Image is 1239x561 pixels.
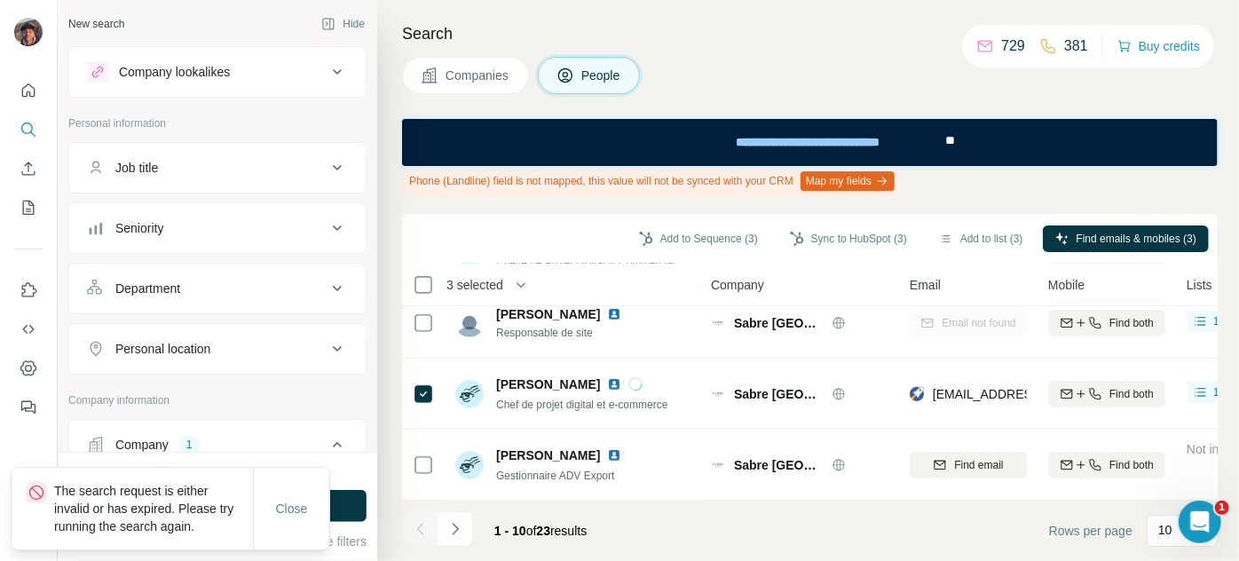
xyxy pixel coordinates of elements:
[68,115,367,131] p: Personal information
[910,276,941,294] span: Email
[69,207,366,249] button: Seniority
[179,437,200,453] div: 1
[119,63,230,81] div: Company lookalikes
[734,456,823,474] span: Sabre [GEOGRAPHIC_DATA]
[446,276,503,294] span: 3 selected
[14,192,43,224] button: My lists
[494,524,526,538] span: 1 - 10
[69,267,366,310] button: Department
[115,280,180,297] div: Department
[496,470,614,482] span: Gestionnaire ADV Export
[607,377,621,391] img: LinkedIn logo
[1077,231,1196,247] span: Find emails & mobiles (3)
[526,524,537,538] span: of
[711,387,725,401] img: Logo of Sabre Paris
[69,328,366,370] button: Personal location
[711,316,725,330] img: Logo of Sabre Paris
[446,67,510,84] span: Companies
[734,314,823,332] span: Sabre [GEOGRAPHIC_DATA]
[1215,501,1229,515] span: 1
[1064,36,1088,57] p: 381
[1043,225,1209,252] button: Find emails & mobiles (3)
[1001,36,1025,57] p: 729
[115,219,163,237] div: Seniority
[115,340,210,358] div: Personal location
[54,482,253,535] p: The search request is either invalid or has expired. Please try running the search again.
[1049,522,1132,540] span: Rows per page
[496,307,600,321] span: [PERSON_NAME]
[494,524,587,538] span: results
[607,307,621,321] img: LinkedIn logo
[402,21,1218,46] h4: Search
[537,524,551,538] span: 23
[115,436,169,454] div: Company
[627,225,770,252] button: Add to Sequence (3)
[14,391,43,423] button: Feedback
[1158,521,1172,539] p: 10
[14,18,43,46] img: Avatar
[1117,34,1200,59] button: Buy credits
[927,225,1036,252] button: Add to list (3)
[264,493,320,525] button: Close
[68,392,367,408] p: Company information
[1048,452,1165,478] button: Find both
[1048,381,1165,407] button: Find both
[14,75,43,107] button: Quick start
[14,114,43,146] button: Search
[801,171,895,191] button: Map my fields
[496,446,600,464] span: [PERSON_NAME]
[581,67,622,84] span: People
[14,153,43,185] button: Enrich CSV
[1048,276,1085,294] span: Mobile
[69,146,366,189] button: Job title
[1213,384,1235,400] span: 1 list
[14,274,43,306] button: Use Surfe on LinkedIn
[954,457,1003,473] span: Find email
[115,159,158,177] div: Job title
[455,380,484,408] img: Avatar
[777,225,919,252] button: Sync to HubSpot (3)
[1048,310,1165,336] button: Find both
[69,423,366,473] button: Company1
[711,276,764,294] span: Company
[402,119,1218,166] iframe: Banner
[734,385,823,403] span: Sabre [GEOGRAPHIC_DATA]
[1109,315,1154,331] span: Find both
[711,458,725,472] img: Logo of Sabre Paris
[910,385,924,403] img: provider rocketreach logo
[309,11,377,37] button: Hide
[496,325,628,341] span: Responsable de site
[68,16,124,32] div: New search
[69,51,366,93] button: Company lookalikes
[496,399,667,411] span: Chef de projet digital et e-commerce
[276,500,308,518] span: Close
[1109,457,1154,473] span: Find both
[910,452,1027,478] button: Find email
[1109,386,1154,402] span: Find both
[438,511,473,547] button: Navigate to next page
[496,375,600,393] span: [PERSON_NAME]
[455,309,484,337] img: Avatar
[14,352,43,384] button: Dashboard
[1187,276,1212,294] span: Lists
[402,166,898,196] div: Phone (Landline) field is not mapped, this value will not be synced with your CRM
[14,313,43,345] button: Use Surfe API
[607,448,621,462] img: LinkedIn logo
[143,463,291,479] div: 10000 search results remaining
[1179,501,1221,543] iframe: Intercom live chat
[1213,313,1235,329] span: 1 list
[455,451,484,479] img: Avatar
